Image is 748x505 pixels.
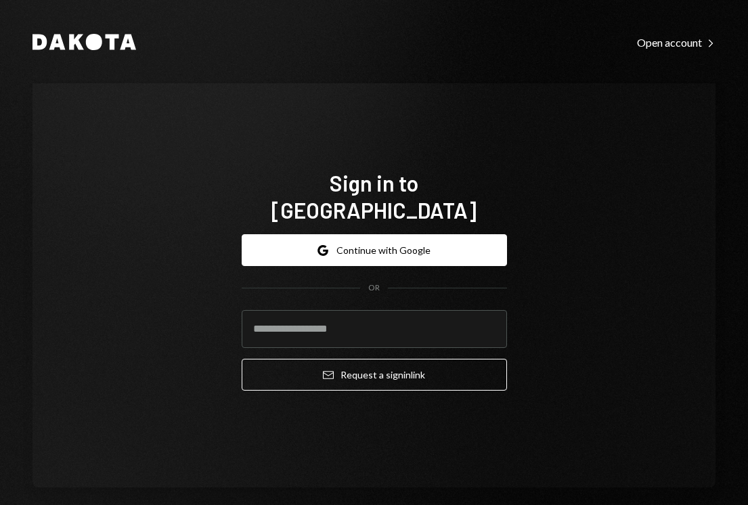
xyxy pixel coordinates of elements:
a: Open account [637,35,716,49]
div: OR [368,282,380,294]
div: Open account [637,36,716,49]
button: Request a signinlink [242,359,507,391]
button: Continue with Google [242,234,507,266]
h1: Sign in to [GEOGRAPHIC_DATA] [242,169,507,223]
